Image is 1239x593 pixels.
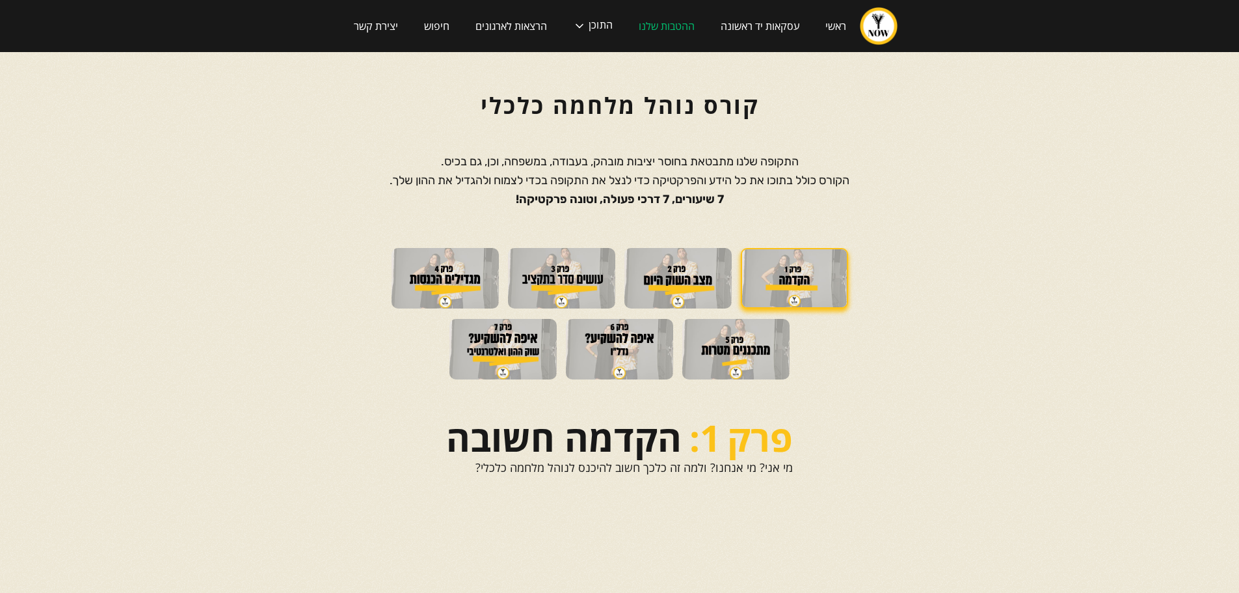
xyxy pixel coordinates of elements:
a: הרצאות לארגונים [462,8,560,44]
h1: : [689,423,700,452]
p: התקופה שלנו מתבטאת בחוסר יציבות מובהק, בעבודה, במשפחה, וכן, גם בכיס. הקורס כולל בתוכו את כל הידע ... [360,152,880,209]
a: יצירת קשר [341,8,411,44]
a: חיפוש [411,8,462,44]
div: התוכן [589,20,613,33]
a: עסקאות יד ראשונה [708,8,812,44]
p: מי אני? מי אנחנו? ולמה זה כלכך חשוב להיכנס לנוהל מלחמה כלכלי? [475,458,793,477]
a: ראשי [812,8,859,44]
strong: 7 שיעורים, 7 דרכי פעולה, וטונה פרקטיקה! [516,192,724,206]
a: ההטבות שלנו [626,8,708,44]
h1: הקדמה חשובה [446,423,682,452]
h1: פרק [727,423,793,452]
h1: 1 [700,423,721,452]
h1: קורס נוהל מלחמה כלכלי [455,65,785,146]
